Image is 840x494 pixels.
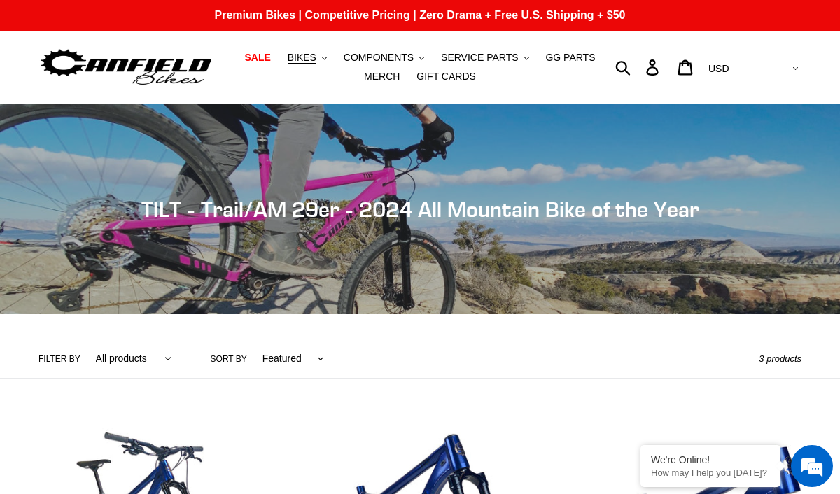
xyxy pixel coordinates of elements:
[288,52,316,64] span: BIKES
[364,71,400,83] span: MERCH
[281,48,334,67] button: BIKES
[337,48,431,67] button: COMPONENTS
[434,48,535,67] button: SERVICE PARTS
[651,467,770,478] p: How may I help you today?
[651,454,770,465] div: We're Online!
[344,52,414,64] span: COMPONENTS
[545,52,595,64] span: GG PARTS
[211,353,247,365] label: Sort by
[759,353,801,364] span: 3 products
[237,48,277,67] a: SALE
[538,48,602,67] a: GG PARTS
[38,353,80,365] label: Filter by
[244,52,270,64] span: SALE
[409,67,483,86] a: GIFT CARDS
[38,45,213,90] img: Canfield Bikes
[416,71,476,83] span: GIFT CARDS
[357,67,407,86] a: MERCH
[441,52,518,64] span: SERVICE PARTS
[141,197,699,222] span: TILT - Trail/AM 29er - 2024 All Mountain Bike of the Year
